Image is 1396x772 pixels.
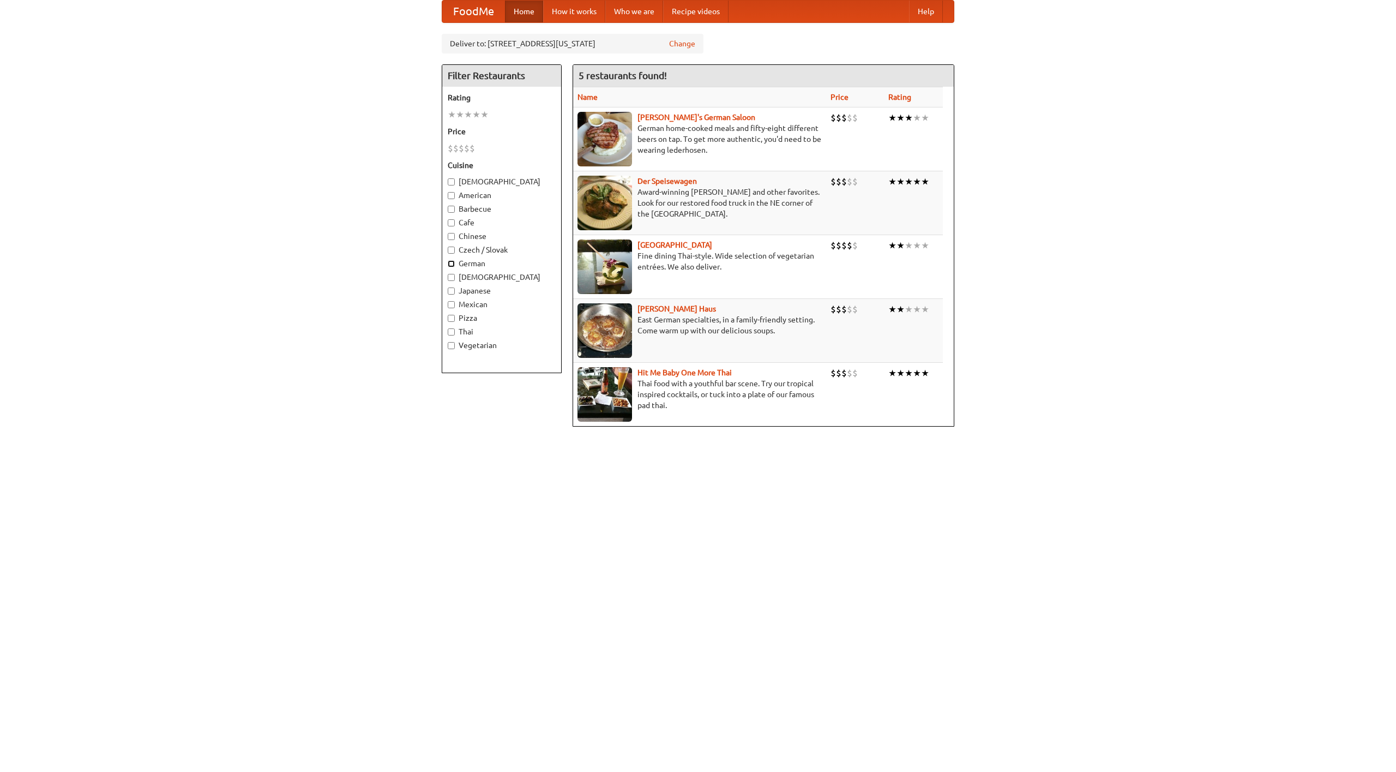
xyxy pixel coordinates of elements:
li: ★ [905,112,913,124]
label: [DEMOGRAPHIC_DATA] [448,272,556,283]
li: ★ [888,176,896,188]
li: $ [847,112,852,124]
li: $ [841,240,847,252]
li: ★ [896,112,905,124]
input: Vegetarian [448,342,455,349]
a: [PERSON_NAME]'s German Saloon [637,113,755,122]
label: German [448,258,556,269]
li: ★ [921,176,929,188]
a: Who we are [605,1,663,22]
p: Thai food with a youthful bar scene. Try our tropical inspired cocktails, or tuck into a plate of... [577,378,822,411]
li: ★ [480,109,489,121]
li: $ [836,240,841,252]
label: Vegetarian [448,340,556,351]
a: Price [831,93,849,101]
input: [DEMOGRAPHIC_DATA] [448,178,455,185]
li: $ [852,303,858,315]
li: $ [831,112,836,124]
input: American [448,192,455,199]
li: $ [836,303,841,315]
li: ★ [913,112,921,124]
li: $ [448,142,453,154]
li: ★ [905,240,913,252]
p: German home-cooked meals and fifty-eight different beers on tap. To get more authentic, you'd nee... [577,123,822,155]
li: ★ [913,367,921,379]
label: Cafe [448,217,556,228]
li: $ [453,142,459,154]
input: German [448,260,455,267]
a: Home [505,1,543,22]
li: ★ [913,303,921,315]
input: Barbecue [448,206,455,213]
img: speisewagen.jpg [577,176,632,230]
li: ★ [888,303,896,315]
ng-pluralize: 5 restaurants found! [579,70,667,81]
label: American [448,190,556,201]
li: $ [847,240,852,252]
li: $ [831,303,836,315]
input: [DEMOGRAPHIC_DATA] [448,274,455,281]
li: $ [836,176,841,188]
h5: Price [448,126,556,137]
p: East German specialties, in a family-friendly setting. Come warm up with our delicious soups. [577,314,822,336]
li: ★ [896,240,905,252]
li: ★ [905,176,913,188]
li: ★ [921,112,929,124]
li: $ [836,367,841,379]
li: ★ [921,303,929,315]
div: Deliver to: [STREET_ADDRESS][US_STATE] [442,34,703,53]
li: ★ [448,109,456,121]
li: ★ [896,303,905,315]
li: $ [459,142,464,154]
img: satay.jpg [577,240,632,294]
a: Hit Me Baby One More Thai [637,368,732,377]
input: Thai [448,328,455,336]
li: $ [847,367,852,379]
li: $ [831,176,836,188]
label: Mexican [448,299,556,310]
li: $ [847,176,852,188]
li: ★ [905,367,913,379]
li: $ [841,112,847,124]
label: Czech / Slovak [448,244,556,255]
li: $ [470,142,475,154]
input: Mexican [448,301,455,308]
h5: Rating [448,92,556,103]
li: ★ [913,240,921,252]
li: ★ [921,240,929,252]
li: $ [831,367,836,379]
a: Change [669,38,695,49]
a: Name [577,93,598,101]
li: ★ [464,109,472,121]
label: Chinese [448,231,556,242]
b: [PERSON_NAME] Haus [637,304,716,313]
li: ★ [472,109,480,121]
li: ★ [913,176,921,188]
li: ★ [896,176,905,188]
a: Recipe videos [663,1,729,22]
img: esthers.jpg [577,112,632,166]
li: $ [464,142,470,154]
input: Cafe [448,219,455,226]
a: FoodMe [442,1,505,22]
li: $ [836,112,841,124]
li: $ [847,303,852,315]
a: How it works [543,1,605,22]
a: Der Speisewagen [637,177,697,185]
input: Pizza [448,315,455,322]
h4: Filter Restaurants [442,65,561,87]
li: $ [852,112,858,124]
li: ★ [888,367,896,379]
label: Pizza [448,313,556,324]
li: $ [852,367,858,379]
a: [GEOGRAPHIC_DATA] [637,241,712,249]
p: Award-winning [PERSON_NAME] and other favorites. Look for our restored food truck in the NE corne... [577,187,822,219]
img: babythai.jpg [577,367,632,422]
li: $ [852,176,858,188]
p: Fine dining Thai-style. Wide selection of vegetarian entrées. We also deliver. [577,250,822,272]
li: ★ [896,367,905,379]
li: $ [841,176,847,188]
li: ★ [888,240,896,252]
